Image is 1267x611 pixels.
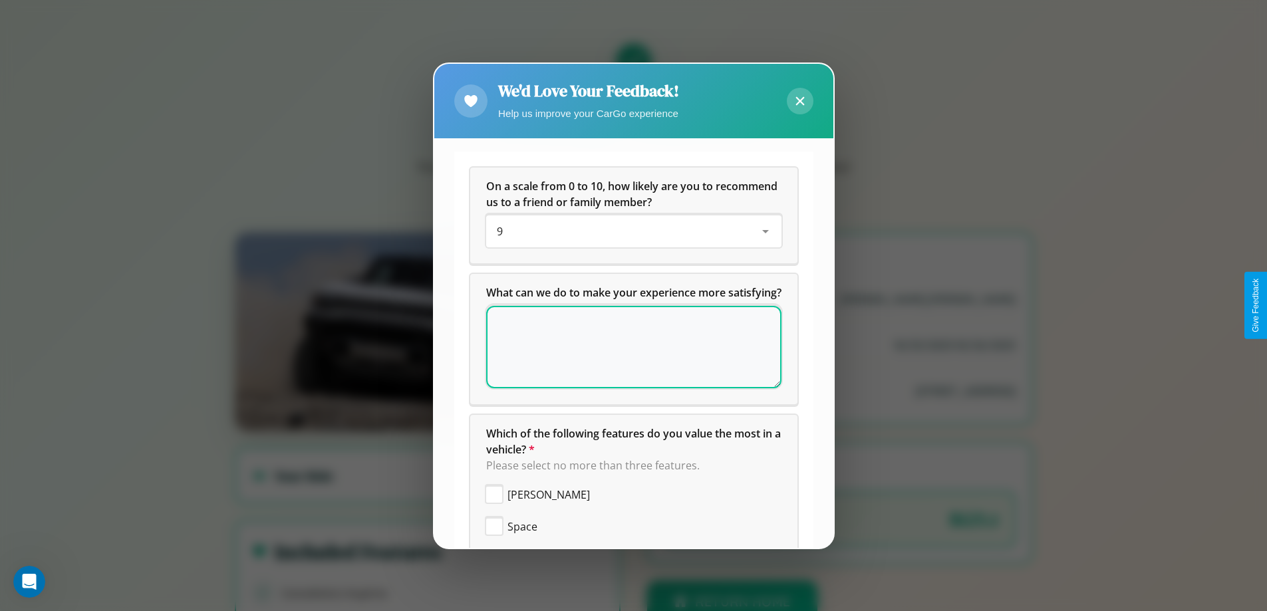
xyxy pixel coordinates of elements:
iframe: Intercom live chat [13,566,45,598]
h2: We'd Love Your Feedback! [498,80,679,102]
span: Which of the following features do you value the most in a vehicle? [486,426,783,457]
span: What can we do to make your experience more satisfying? [486,285,781,300]
div: Give Feedback [1251,279,1260,332]
span: On a scale from 0 to 10, how likely are you to recommend us to a friend or family member? [486,179,780,209]
p: Help us improve your CarGo experience [498,104,679,122]
span: 9 [497,224,503,239]
span: [PERSON_NAME] [507,487,590,503]
div: On a scale from 0 to 10, how likely are you to recommend us to a friend or family member? [470,168,797,263]
div: On a scale from 0 to 10, how likely are you to recommend us to a friend or family member? [486,215,781,247]
h5: On a scale from 0 to 10, how likely are you to recommend us to a friend or family member? [486,178,781,210]
span: Please select no more than three features. [486,458,700,473]
span: Space [507,519,537,535]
